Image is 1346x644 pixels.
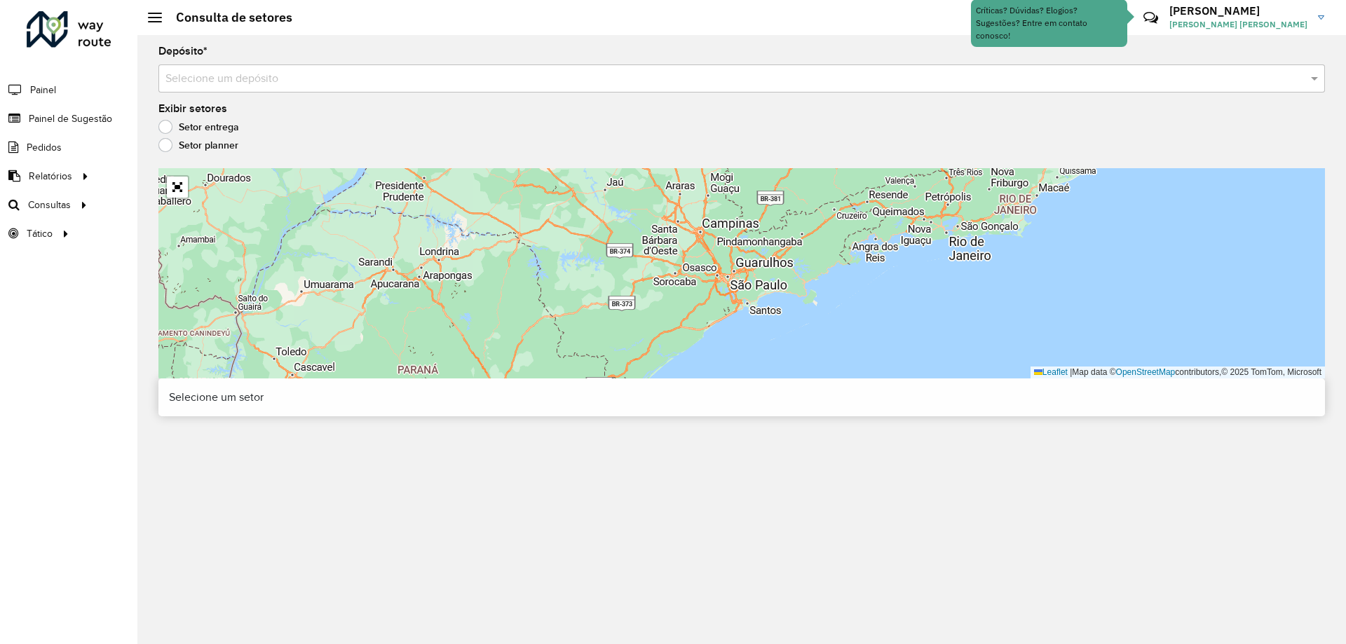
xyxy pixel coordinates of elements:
[27,226,53,241] span: Tático
[1070,367,1072,377] span: |
[158,120,239,134] label: Setor entrega
[1034,367,1068,377] a: Leaflet
[1031,366,1325,378] div: Map data © contributors,© 2025 TomTom, Microsoft
[1136,3,1166,33] a: Contato Rápido
[1169,4,1307,18] h3: [PERSON_NAME]
[158,100,227,117] label: Exibir setores
[1169,18,1307,31] span: [PERSON_NAME] [PERSON_NAME]
[1116,367,1176,377] a: OpenStreetMap
[162,10,292,25] h2: Consulta de setores
[158,378,1325,416] div: Selecione um setor
[29,169,72,184] span: Relatórios
[158,43,208,60] label: Depósito
[27,140,62,155] span: Pedidos
[158,138,238,152] label: Setor planner
[29,111,112,126] span: Painel de Sugestão
[167,177,188,198] a: Abrir mapa em tela cheia
[28,198,71,212] span: Consultas
[30,83,56,97] span: Painel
